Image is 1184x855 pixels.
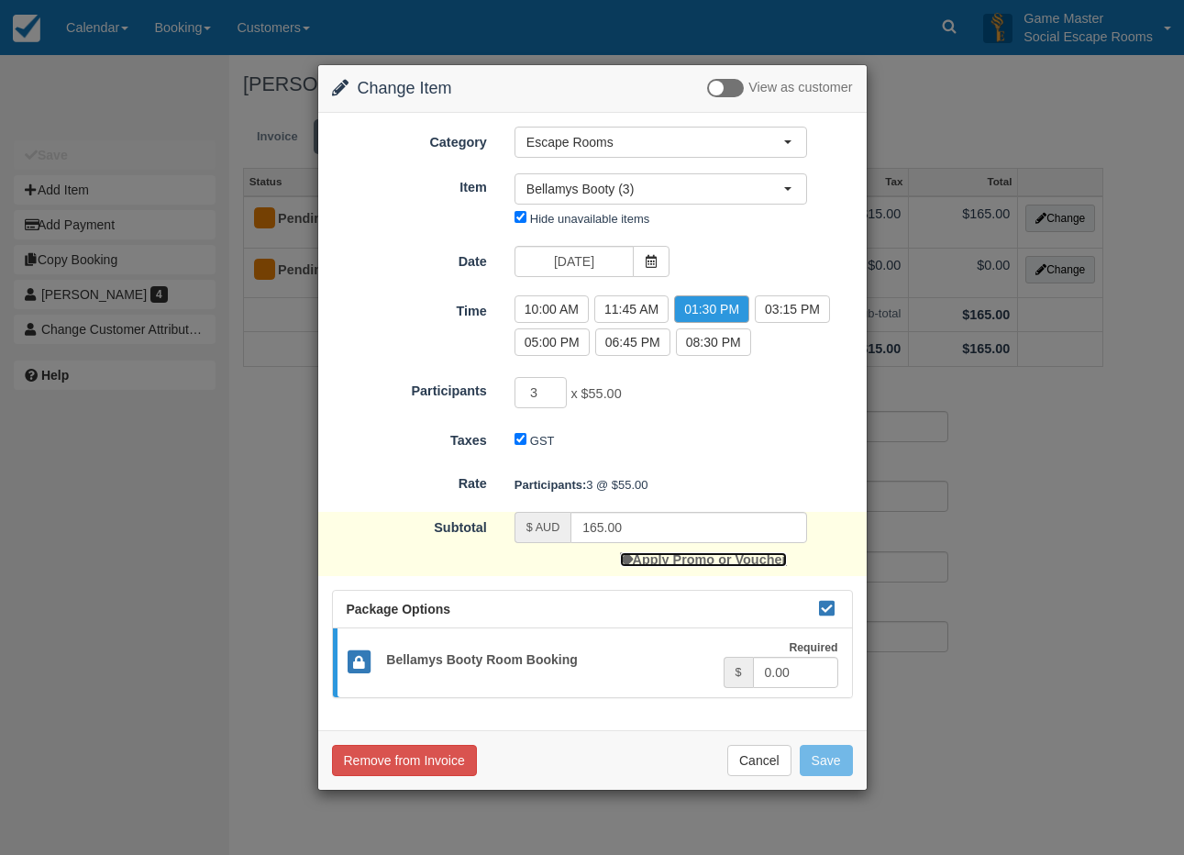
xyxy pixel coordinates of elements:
[748,81,852,95] span: View as customer
[676,328,751,356] label: 08:30 PM
[595,328,670,356] label: 06:45 PM
[526,521,559,534] small: $ AUD
[736,666,742,679] small: $
[318,172,501,197] label: Item
[318,375,501,401] label: Participants
[333,628,852,697] a: Bellamys Booty Room Booking Required $
[372,653,723,667] h5: Bellamys Booty Room Booking
[347,602,451,616] span: Package Options
[755,295,830,323] label: 03:15 PM
[674,295,749,323] label: 01:30 PM
[318,127,501,152] label: Category
[530,434,555,448] label: GST
[515,295,589,323] label: 10:00 AM
[800,745,853,776] button: Save
[620,552,787,567] a: Apply Promo or Voucher
[515,478,586,492] strong: Participants
[515,127,807,158] button: Escape Rooms
[727,745,791,776] button: Cancel
[332,745,477,776] button: Remove from Invoice
[318,295,501,321] label: Time
[570,386,621,401] span: x $55.00
[358,79,452,97] span: Change Item
[526,180,783,198] span: Bellamys Booty (3)
[318,468,501,494] label: Rate
[318,246,501,272] label: Date
[526,133,783,151] span: Escape Rooms
[515,173,807,205] button: Bellamys Booty (3)
[594,295,669,323] label: 11:45 AM
[515,328,590,356] label: 05:00 PM
[789,641,837,654] strong: Required
[318,512,501,538] label: Subtotal
[530,212,649,226] label: Hide unavailable items
[318,425,501,450] label: Taxes
[515,377,568,408] input: Participants
[501,470,867,500] div: 3 @ $55.00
